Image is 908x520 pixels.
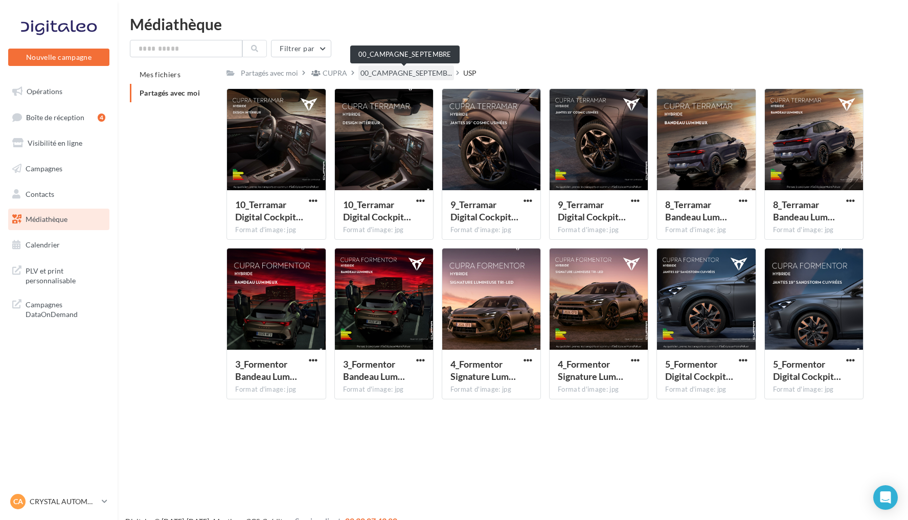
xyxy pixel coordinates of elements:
[271,40,331,57] button: Filtrer par
[343,199,411,222] span: 10_Terramar Digital Cockpit 9x16
[450,385,532,394] div: Format d'image: jpg
[773,225,855,235] div: Format d'image: jpg
[6,132,111,154] a: Visibilité en ligne
[26,112,84,121] span: Boîte de réception
[463,68,476,78] div: USP
[450,199,518,222] span: 9_Terramar Digital Cockpit 9x16 copie
[130,16,896,32] div: Médiathèque
[450,225,532,235] div: Format d'image: jpg
[350,46,460,63] div: 00_CAMPAGNE_SEPTEMBRE
[26,298,105,320] span: Campagnes DataOnDemand
[558,225,640,235] div: Format d'image: jpg
[140,70,180,79] span: Mes fichiers
[6,184,111,205] a: Contacts
[26,264,105,286] span: PLV et print personnalisable
[235,385,317,394] div: Format d'image: jpg
[558,385,640,394] div: Format d'image: jpg
[27,87,62,96] span: Opérations
[26,240,60,249] span: Calendrier
[343,385,425,394] div: Format d'image: jpg
[13,496,23,507] span: CA
[6,209,111,230] a: Médiathèque
[450,358,516,382] span: 4_Formentor Signature Lum 9x16
[323,68,347,78] div: CUPRA
[140,88,200,97] span: Partagés avec moi
[773,199,835,222] span: 8_Terramar Bandeau Lum 1x1
[665,358,733,382] span: 5_Formentor Digital Cockpit 1x1
[235,358,297,382] span: 3_Formentor Bandeau Lum 9x16
[6,260,111,290] a: PLV et print personnalisable
[6,106,111,128] a: Boîte de réception4
[343,225,425,235] div: Format d'image: jpg
[360,68,452,78] span: 00_CAMPAGNE_SEPTEMB...
[98,114,105,122] div: 4
[26,215,67,223] span: Médiathèque
[26,164,62,173] span: Campagnes
[6,158,111,179] a: Campagnes
[6,293,111,324] a: Campagnes DataOnDemand
[235,199,303,222] span: 10_Terramar Digital Cockpit 1x1
[28,139,82,147] span: Visibilité en ligne
[26,189,54,198] span: Contacts
[6,81,111,102] a: Opérations
[873,485,898,510] div: Open Intercom Messenger
[241,68,298,78] div: Partagés avec moi
[773,385,855,394] div: Format d'image: jpg
[558,199,626,222] span: 9_Terramar Digital Cockpit 1x1 copie
[30,496,98,507] p: CRYSTAL AUTOMOBILES
[6,234,111,256] a: Calendrier
[665,199,727,222] span: 8_Terramar Bandeau Lum 9x16
[235,225,317,235] div: Format d'image: jpg
[773,358,841,382] span: 5_Formentor Digital Cockpit 9x16
[665,385,747,394] div: Format d'image: jpg
[558,358,623,382] span: 4_Formentor Signature Lum 1x1
[8,492,109,511] a: CA CRYSTAL AUTOMOBILES
[8,49,109,66] button: Nouvelle campagne
[665,225,747,235] div: Format d'image: jpg
[343,358,405,382] span: 3_Formentor Bandeau Lum 1x1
